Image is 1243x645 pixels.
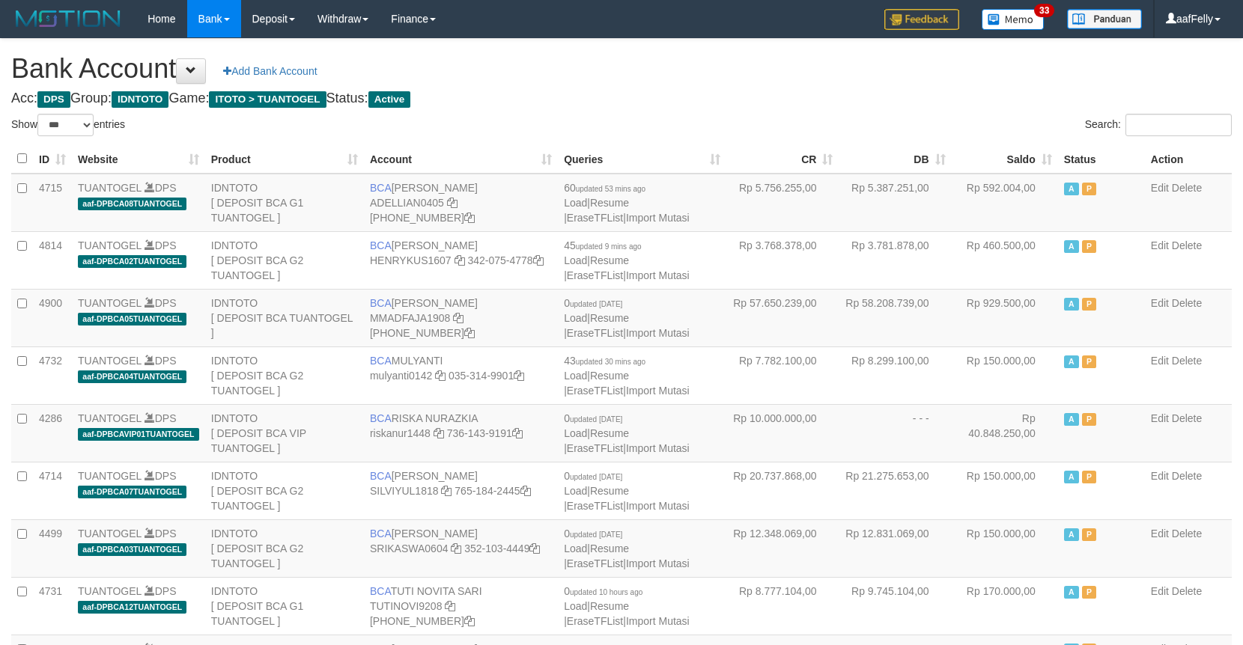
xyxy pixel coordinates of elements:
a: Delete [1172,355,1202,367]
a: Load [564,427,587,439]
span: Active [1064,528,1079,541]
select: Showentries [37,114,94,136]
a: TUTINOVI9208 [370,600,442,612]
span: BCA [370,412,392,424]
td: Rp 3.781.878,00 [839,231,951,289]
a: riskanur1448 [370,427,431,439]
span: aaf-DPBCA05TUANTOGEL [78,313,186,325]
a: Import Mutasi [626,615,690,627]
td: 4814 [33,231,72,289]
a: Copy HENRYKUS1607 to clipboard [455,254,465,266]
h1: Bank Account [11,54,1232,84]
a: EraseTFList [567,385,623,397]
a: Copy 4062282031 to clipboard [464,327,475,339]
a: Load [564,485,587,497]
span: Active [1064,183,1079,195]
span: | | | [564,412,690,454]
span: 0 [564,528,622,539]
a: EraseTFList [567,500,623,512]
span: updated 53 mins ago [576,185,645,193]
a: Resume [590,312,629,324]
a: TUANTOGEL [78,239,142,251]
a: Resume [590,427,629,439]
span: updated 10 hours ago [570,588,642,596]
span: Active [1064,355,1079,368]
th: ID: activate to sort column ascending [33,144,72,174]
span: Active [368,91,411,108]
span: BCA [370,585,391,597]
a: EraseTFList [567,615,623,627]
a: Edit [1151,585,1169,597]
a: Resume [590,197,629,209]
th: Account: activate to sort column ascending [364,144,558,174]
th: Product: activate to sort column ascending [205,144,364,174]
a: Resume [590,600,629,612]
a: Import Mutasi [626,269,690,281]
span: 45 [564,239,641,251]
span: BCA [370,297,392,309]
a: Load [564,370,587,382]
span: aaf-DPBCA12TUANTOGEL [78,601,186,614]
img: Button%20Memo.svg [982,9,1045,30]
span: aaf-DPBCA08TUANTOGEL [78,198,186,210]
a: EraseTFList [567,269,623,281]
a: TUANTOGEL [78,470,142,482]
span: Paused [1082,183,1097,195]
span: Active [1064,471,1079,483]
a: Edit [1151,470,1169,482]
a: Copy 3521034449 to clipboard [529,542,540,554]
span: aaf-DPBCAVIP01TUANTOGEL [78,428,199,441]
a: Resume [590,370,629,382]
td: Rp 460.500,00 [952,231,1058,289]
a: Load [564,197,587,209]
td: [PERSON_NAME] [PHONE_NUMBER] [364,174,558,232]
td: IDNTOTO [ DEPOSIT BCA VIP TUANTOGEL ] [205,404,364,462]
span: Paused [1082,471,1097,483]
span: BCA [370,528,392,539]
td: DPS [72,174,205,232]
span: 0 [564,297,622,309]
span: Paused [1082,298,1097,311]
span: | | | [564,528,690,569]
a: Copy riskanur1448 to clipboard [434,427,444,439]
label: Show entries [11,114,125,136]
span: aaf-DPBCA03TUANTOGEL [78,543,186,556]
a: mulyanti0142 [370,370,432,382]
td: Rp 150.000,00 [952,346,1058,404]
span: BCA [370,182,392,194]
span: 43 [564,355,645,367]
td: Rp 8.299.100,00 [839,346,951,404]
a: MMADFAJA1908 [370,312,450,324]
span: BCA [370,470,392,482]
a: Copy SRIKASWA0604 to clipboard [451,542,461,554]
span: updated [DATE] [570,415,622,424]
td: Rp 21.275.653,00 [839,462,951,519]
a: Copy 5655032115 to clipboard [464,212,475,224]
span: Paused [1082,413,1097,426]
a: Copy 0353149901 to clipboard [514,370,524,382]
img: Feedback.jpg [884,9,959,30]
a: Resume [590,485,629,497]
a: Delete [1172,239,1202,251]
span: | | | [564,470,690,512]
a: TUANTOGEL [78,585,142,597]
span: aaf-DPBCA02TUANTOGEL [78,255,186,268]
span: Paused [1082,355,1097,368]
td: IDNTOTO [ DEPOSIT BCA G2 TUANTOGEL ] [205,346,364,404]
td: Rp 5.756.255,00 [726,174,839,232]
a: TUANTOGEL [78,182,142,194]
th: Queries: activate to sort column ascending [558,144,726,174]
td: Rp 150.000,00 [952,462,1058,519]
span: Paused [1082,528,1097,541]
td: Rp 40.848.250,00 [952,404,1058,462]
td: DPS [72,462,205,519]
span: 0 [564,585,642,597]
td: Rp 58.208.739,00 [839,289,951,346]
td: RISKA NURAZKIA 736-143-9191 [364,404,558,462]
span: 0 [564,412,622,424]
a: SILVIYUL1818 [370,485,439,497]
a: EraseTFList [567,557,623,569]
a: Copy SILVIYUL1818 to clipboard [441,485,452,497]
span: aaf-DPBCA07TUANTOGEL [78,486,186,498]
a: Add Bank Account [213,58,326,84]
